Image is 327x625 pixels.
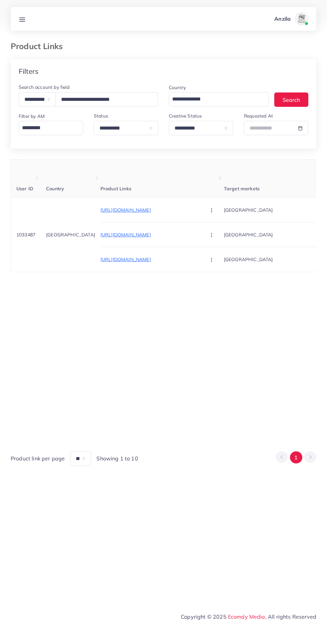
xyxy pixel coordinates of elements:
p: [GEOGRAPHIC_DATA] [224,252,324,267]
a: Anzilaavatar [271,12,311,25]
label: Search account by field [19,84,69,90]
div: Search for option [169,92,269,107]
label: Requested At [244,113,273,119]
p: [GEOGRAPHIC_DATA] [46,231,95,239]
label: Filter by AM [19,113,45,120]
h3: Product Links [11,41,68,51]
span: User ID [16,186,33,192]
h4: Filters [19,67,38,75]
span: 1033487 [16,232,35,238]
img: avatar [295,12,308,25]
label: Creative Status [169,113,202,119]
span: Product link per page [11,455,65,462]
button: Go to page 1 [290,451,302,464]
label: Status [94,113,108,119]
input: Search for option [20,122,79,134]
p: [URL][DOMAIN_NAME] [100,206,201,214]
input: Search for option [170,93,260,105]
ul: Pagination [276,451,316,464]
div: Search for option [19,121,83,135]
span: Product Links [100,186,131,192]
p: [GEOGRAPHIC_DATA] [224,227,324,242]
label: Country [169,84,186,91]
span: Copyright © 2025 [181,613,316,621]
span: Showing 1 to 10 [96,455,138,462]
p: [GEOGRAPHIC_DATA] [224,202,324,217]
p: [URL][DOMAIN_NAME] [100,231,201,239]
span: Target markets [224,186,260,192]
p: Anzila [274,15,291,23]
span: , All rights Reserved [265,613,316,621]
p: [URL][DOMAIN_NAME] [100,255,201,263]
span: Country [46,186,64,192]
a: Ecomdy Media [228,613,265,620]
button: Search [274,92,308,107]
